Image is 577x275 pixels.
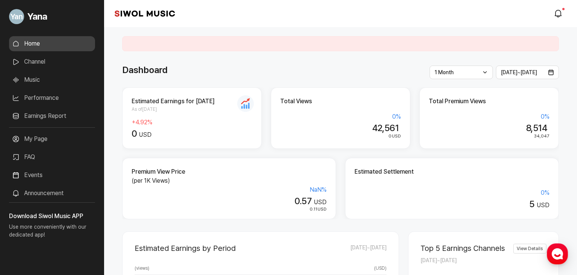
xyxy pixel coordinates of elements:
span: 0.57 [295,196,312,206]
span: 34,047 [534,133,549,139]
span: 1 Month [434,69,454,75]
div: 0 % [354,188,549,197]
div: USD [354,199,549,210]
div: USD [132,128,252,139]
div: USD [280,133,401,140]
div: 0 % [429,112,549,121]
span: 42,561 [372,122,399,133]
a: View Details [513,244,546,254]
p: Use more conveniently with our dedicated app! [9,221,95,245]
span: [DATE] ~ [DATE] [350,244,387,253]
div: USD [132,196,327,207]
button: [DATE]~[DATE] [496,66,559,79]
h2: Estimated Earnings for [DATE] [132,97,252,106]
span: ( USD ) [374,265,387,272]
a: FAQ [9,150,95,165]
a: Performance [9,90,95,105]
a: Announcement [9,186,95,201]
span: [DATE] ~ [DATE] [501,69,537,75]
a: Events [9,168,95,183]
h2: Premium View Price [132,167,327,176]
div: NaN % [132,185,327,194]
h2: Total Views [280,97,401,106]
h3: Download Siwol Music APP [9,212,95,221]
span: 0 [388,133,391,139]
span: 0.11 [310,206,317,212]
a: Home [9,36,95,51]
div: 0 % [280,112,401,121]
a: modal.notifications [551,6,566,21]
a: Go to My Profile [9,6,95,27]
span: ( views ) [135,265,149,272]
p: (per 1K Views) [132,176,327,185]
span: [DATE] ~ [DATE] [420,257,457,263]
span: 8,514 [526,122,547,133]
span: Yana [27,10,47,23]
div: + 4.92 % [132,118,252,127]
h2: Estimated Earnings by Period [135,244,236,253]
span: 0 [132,128,137,139]
h1: Dashboard [122,63,167,77]
a: Earnings Report [9,108,95,124]
a: Channel [9,54,95,69]
span: As of [DATE] [132,106,252,113]
h2: Estimated Settlement [354,167,549,176]
a: Music [9,72,95,87]
a: My Page [9,131,95,147]
h2: Total Premium Views [429,97,549,106]
div: USD [132,206,327,213]
span: 5 [529,199,534,209]
h2: Top 5 Earnings Channels [420,244,505,253]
